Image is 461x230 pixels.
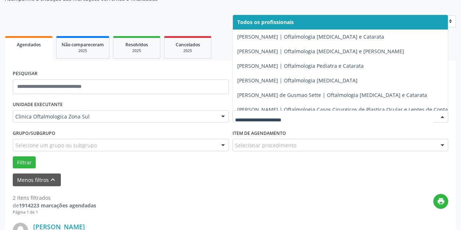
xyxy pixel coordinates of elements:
[13,156,36,169] button: Filtrar
[13,99,63,110] label: UNIDADE EXECUTANTE
[17,42,41,48] span: Agendados
[15,141,97,149] span: Selecione um grupo ou subgrupo
[176,42,200,48] span: Cancelados
[13,209,96,215] div: Página 1 de 1
[62,48,104,54] div: 2025
[62,42,104,48] span: Não compareceram
[15,113,214,120] span: Clinica Oftalmologica Zona Sul
[19,202,96,209] strong: 1914223 marcações agendadas
[13,202,96,209] div: de
[237,77,358,84] span: [PERSON_NAME] | Oftalmologia [MEDICAL_DATA]
[13,174,61,186] button: Menos filtroskeyboard_arrow_up
[49,176,57,184] i: keyboard_arrow_up
[233,128,286,139] label: Item de agendamento
[237,19,294,26] span: Todos os profissionais
[118,48,155,54] div: 2025
[437,197,445,205] i: print
[433,194,448,209] button: print
[13,128,55,139] label: Grupo/Subgrupo
[237,62,364,69] span: [PERSON_NAME] | Oftalmologia Pediatra e Catarata
[13,68,38,79] label: PESQUISAR
[13,194,96,202] div: 2 itens filtrados
[169,48,206,54] div: 2025
[237,33,384,40] span: [PERSON_NAME] | Oftalmologia [MEDICAL_DATA] e Catarata
[237,48,404,55] span: [PERSON_NAME] | Oftalmologia [MEDICAL_DATA] e [PERSON_NAME]
[125,42,148,48] span: Resolvidos
[235,141,296,149] span: Selecionar procedimento
[237,106,453,113] span: [PERSON_NAME] | Oftalmologia Casos Cirurgicos de Plastica Ocular e Lentes de Contato
[237,91,427,98] span: [PERSON_NAME] de Gusmao Sette | Oftalmologia [MEDICAL_DATA] e Catarata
